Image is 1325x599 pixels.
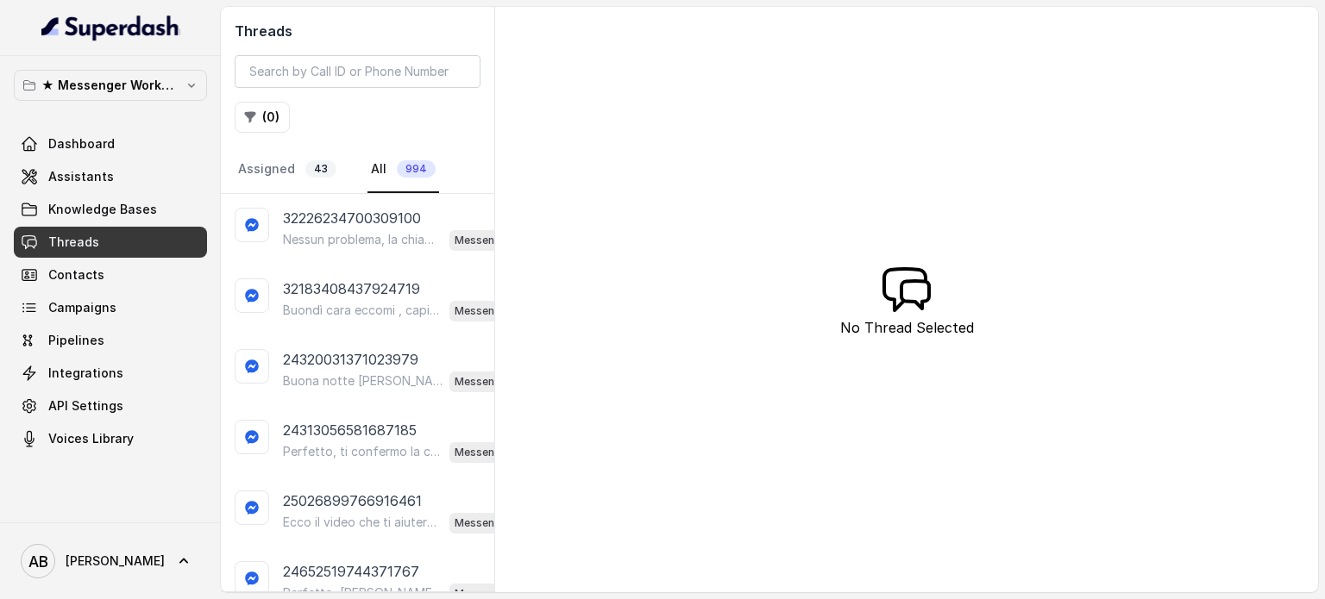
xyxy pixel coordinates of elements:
[66,552,165,570] span: [PERSON_NAME]
[14,194,207,225] a: Knowledge Bases
[367,147,439,193] a: All994
[283,372,443,390] p: Buona notte [PERSON_NAME]! Ti confermo la chiamata per [DATE] alle 11:00. Nel frattempo, ti lasci...
[455,373,524,390] p: Messenger Metodo FESPA v2
[235,21,480,41] h2: Threads
[48,266,104,284] span: Contacts
[41,14,180,41] img: light.svg
[28,552,48,571] text: AB
[48,365,123,382] span: Integrations
[283,349,418,370] p: 24320031371023979
[283,420,417,440] p: 24313056581687185
[840,317,974,338] p: No Thread Selected
[305,160,336,178] span: 43
[14,537,207,585] a: [PERSON_NAME]
[283,443,443,460] p: Perfetto, ti confermo la chiamata per [DATE] alle 17:00! Un nostro segretario ti chiamerà per ill...
[283,561,419,582] p: 24652519744371767
[14,70,207,101] button: ★ Messenger Workspace
[14,161,207,192] a: Assistants
[283,514,443,531] p: Ecco il video che ti aiuterà a capire meglio il Metodo FESPA: [URL][DOMAIN_NAME] E anche la guida...
[48,299,116,316] span: Campaigns
[235,147,340,193] a: Assigned43
[48,332,104,349] span: Pipelines
[235,55,480,88] input: Search by Call ID or Phone Number
[455,444,524,461] p: Messenger Metodo FESPA v2
[455,232,524,249] p: Messenger Metodo FESPA v2
[283,302,443,319] p: Buondì cara eccomi , capisco .. Hai già fatto qualcosa per provare a perdere questi 20 kg ?
[48,397,123,415] span: API Settings
[14,259,207,290] a: Contacts
[283,208,421,228] p: 32226234700309100
[14,325,207,356] a: Pipelines
[14,358,207,389] a: Integrations
[283,278,420,299] p: 32183408437924719
[48,201,157,218] span: Knowledge Bases
[41,75,179,96] p: ★ Messenger Workspace
[48,430,134,447] span: Voices Library
[14,292,207,323] a: Campaigns
[283,490,422,511] p: 25026899766916461
[455,515,524,532] p: Messenger Metodo FESPA v2
[283,231,443,248] p: Nessun problema, la chiamata può essere fatta nel giorno e all’orario che preferisci. 😊 Quando ti...
[48,234,99,251] span: Threads
[397,160,436,178] span: 994
[14,227,207,258] a: Threads
[455,303,524,320] p: Messenger Metodo FESPA v2
[48,135,115,153] span: Dashboard
[14,128,207,159] a: Dashboard
[14,423,207,454] a: Voices Library
[235,147,480,193] nav: Tabs
[48,168,114,185] span: Assistants
[14,390,207,421] a: API Settings
[235,102,290,133] button: (0)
